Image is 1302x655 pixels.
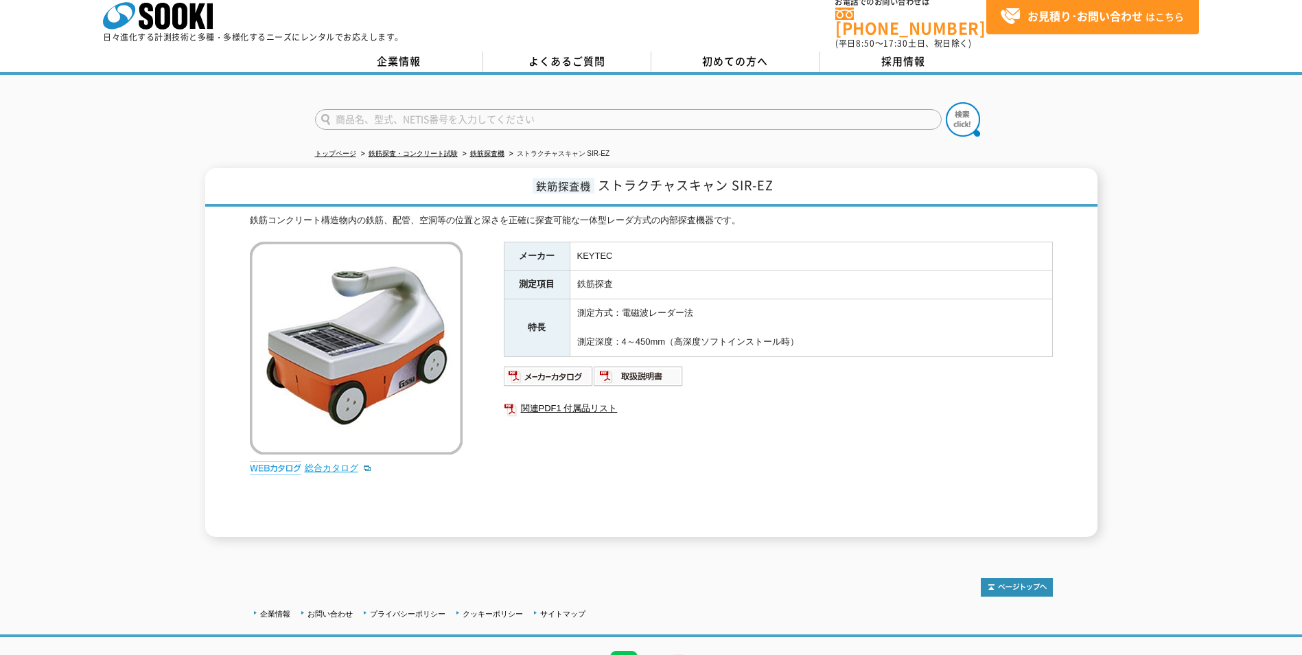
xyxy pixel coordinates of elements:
a: [PHONE_NUMBER] [835,8,986,36]
a: 関連PDF1 付属品リスト [504,400,1053,417]
a: クッキーポリシー [463,610,523,618]
div: 鉄筋コンクリート構造物内の鉄筋、配管、空洞等の位置と深さを正確に探査可能な一体型レーダ方式の内部探査機器です。 [250,214,1053,228]
span: 初めての方へ [702,54,768,69]
span: 17:30 [883,37,908,49]
th: メーカー [504,242,570,271]
li: ストラクチャスキャン SIR-EZ [507,147,610,161]
a: 採用情報 [819,51,988,72]
a: サイトマップ [540,610,585,618]
a: 鉄筋探査・コンクリート試験 [369,150,458,157]
th: 測定項目 [504,271,570,299]
a: 取扱説明書 [594,374,684,384]
a: 鉄筋探査機 [470,150,504,157]
td: KEYTEC [570,242,1052,271]
a: メーカーカタログ [504,374,594,384]
strong: お見積り･お問い合わせ [1027,8,1143,24]
span: はこちら [1000,6,1184,27]
a: プライバシーポリシー [370,610,445,618]
img: webカタログ [250,461,301,475]
span: 8:50 [856,37,875,49]
th: 特長 [504,299,570,356]
a: よくあるご質問 [483,51,651,72]
td: 鉄筋探査 [570,271,1052,299]
p: 日々進化する計測技術と多種・多様化するニーズにレンタルでお応えします。 [103,33,404,41]
img: btn_search.png [946,102,980,137]
span: ストラクチャスキャン SIR-EZ [598,176,774,194]
a: 初めての方へ [651,51,819,72]
span: (平日 ～ 土日、祝日除く) [835,37,971,49]
img: メーカーカタログ [504,365,594,387]
td: 測定方式：電磁波レーダー法 測定深度：4～450mm（高深度ソフトインストール時） [570,299,1052,356]
a: お問い合わせ [307,610,353,618]
input: 商品名、型式、NETIS番号を入力してください [315,109,942,130]
a: トップページ [315,150,356,157]
img: 取扱説明書 [594,365,684,387]
img: トップページへ [981,578,1053,597]
img: ストラクチャスキャン SIR-EZ [250,242,463,455]
span: 鉄筋探査機 [533,178,594,194]
a: 企業情報 [260,610,290,618]
a: 企業情報 [315,51,483,72]
a: 総合カタログ [305,463,372,473]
